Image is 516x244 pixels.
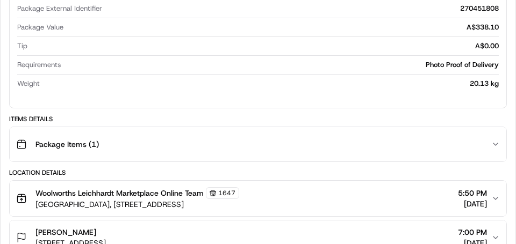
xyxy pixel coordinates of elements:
button: Package Items (1) [10,127,506,161]
span: 1647 [218,189,235,197]
span: Tip [17,41,27,51]
span: Weight [17,79,40,88]
div: Items Details [9,115,507,123]
div: 20.13 kg [44,79,499,88]
span: Requirements [17,60,61,70]
span: Package Items ( 1 ) [35,139,99,150]
div: 270451808 [106,4,499,13]
button: Woolworths Leichhardt Marketplace Online Team1647[GEOGRAPHIC_DATA], [STREET_ADDRESS]5:50 PM[DATE] [10,181,506,216]
span: Package Value [17,23,63,32]
div: Photo Proof of Delivery [65,60,499,70]
span: 7:00 PM [458,227,487,238]
div: A$338.10 [68,23,499,32]
span: [GEOGRAPHIC_DATA], [STREET_ADDRESS] [35,199,239,210]
span: 5:50 PM [458,188,487,198]
span: [DATE] [458,198,487,209]
span: Package External Identifier [17,4,102,13]
div: Location Details [9,168,507,177]
span: [PERSON_NAME] [35,227,96,238]
span: Woolworths Leichhardt Marketplace Online Team [35,188,204,198]
div: A$0.00 [32,41,499,51]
